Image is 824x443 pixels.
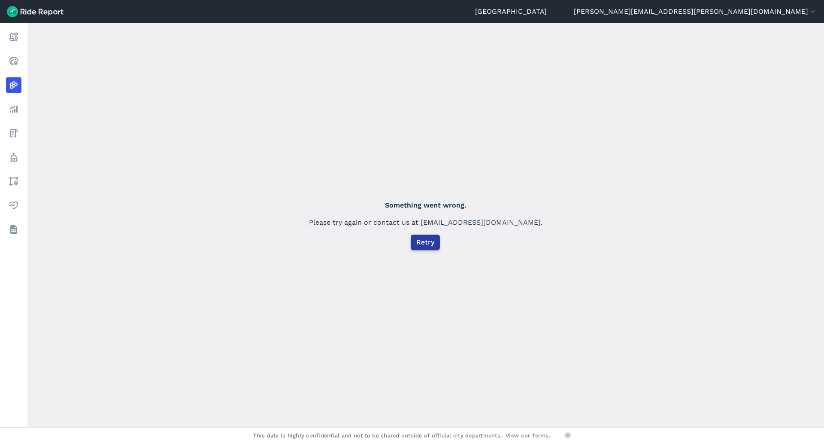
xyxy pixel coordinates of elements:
span: Retry [416,237,434,247]
a: Fees [6,125,21,141]
img: Ride Report [7,6,64,17]
a: Analyze [6,101,21,117]
strong: Something went wrong. [385,200,467,211]
button: Retry [411,235,440,250]
a: Health [6,198,21,213]
a: Policy [6,150,21,165]
div: Please try again or contact us at [EMAIL_ADDRESS][DOMAIN_NAME]. [302,193,549,257]
a: View our Terms. [506,431,551,440]
button: [PERSON_NAME][EMAIL_ADDRESS][PERSON_NAME][DOMAIN_NAME] [574,6,817,17]
a: Heatmaps [6,77,21,93]
a: Report [6,29,21,45]
a: Realtime [6,53,21,69]
a: [GEOGRAPHIC_DATA] [475,6,547,17]
a: Areas [6,174,21,189]
a: Datasets [6,222,21,237]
